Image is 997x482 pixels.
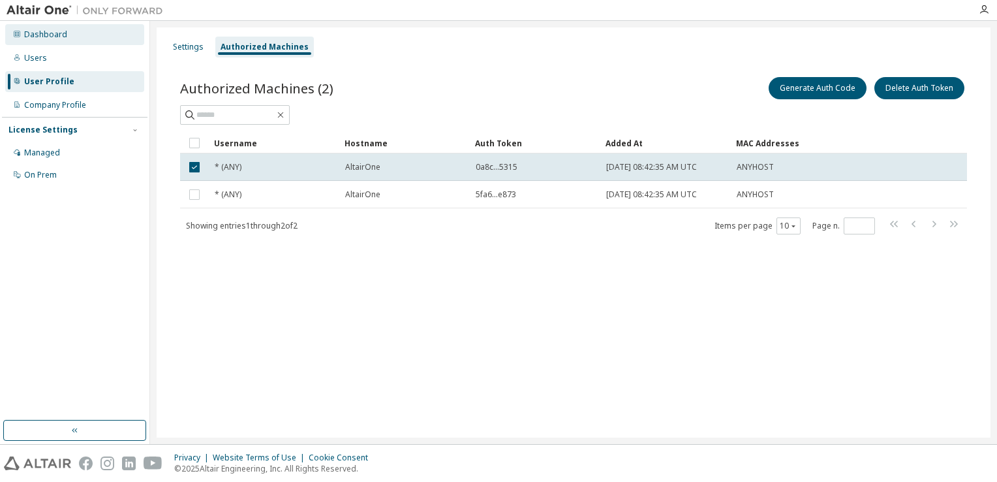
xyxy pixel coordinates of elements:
div: User Profile [24,76,74,87]
p: © 2025 Altair Engineering, Inc. All Rights Reserved. [174,463,376,474]
button: 10 [780,221,797,231]
div: Settings [173,42,204,52]
img: instagram.svg [100,457,114,470]
span: AltairOne [345,162,380,172]
img: youtube.svg [144,457,162,470]
img: Altair One [7,4,170,17]
img: altair_logo.svg [4,457,71,470]
div: Dashboard [24,29,67,40]
span: 0a8c...5315 [476,162,517,172]
div: Added At [606,133,726,153]
img: linkedin.svg [122,457,136,470]
span: * (ANY) [215,189,241,200]
span: [DATE] 08:42:35 AM UTC [606,162,697,172]
div: Hostname [345,133,465,153]
div: Managed [24,148,60,158]
div: MAC Addresses [736,133,830,153]
div: Username [214,133,334,153]
span: AltairOne [345,189,380,200]
span: ANYHOST [737,189,774,200]
span: Authorized Machines (2) [180,79,333,97]
button: Generate Auth Code [769,77,867,99]
div: On Prem [24,170,57,180]
div: Website Terms of Use [213,453,309,463]
div: License Settings [8,125,78,135]
img: facebook.svg [79,457,93,470]
div: Company Profile [24,100,86,110]
div: Users [24,53,47,63]
div: Cookie Consent [309,453,376,463]
span: * (ANY) [215,162,241,172]
span: Showing entries 1 through 2 of 2 [186,220,298,231]
div: Authorized Machines [221,42,309,52]
span: ANYHOST [737,162,774,172]
button: Delete Auth Token [874,77,964,99]
span: 5fa6...e873 [476,189,516,200]
span: [DATE] 08:42:35 AM UTC [606,189,697,200]
div: Privacy [174,453,213,463]
div: Auth Token [475,133,595,153]
span: Page n. [812,217,875,234]
span: Items per page [714,217,801,234]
